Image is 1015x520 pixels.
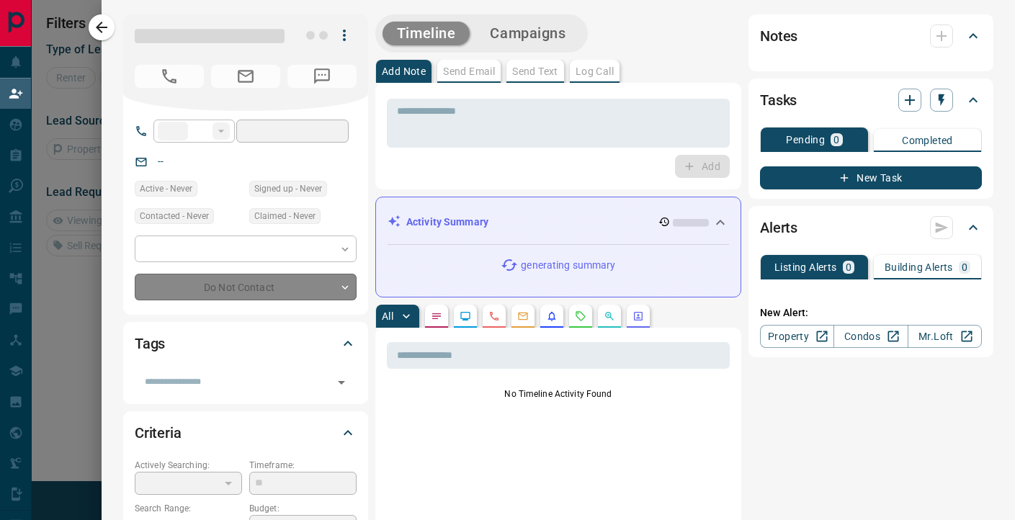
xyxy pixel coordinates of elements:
p: 0 [833,135,839,145]
p: No Timeline Activity Found [387,387,730,400]
svg: Notes [431,310,442,322]
svg: Listing Alerts [546,310,558,322]
p: Pending [786,135,825,145]
span: No Number [135,65,204,88]
button: New Task [760,166,982,189]
p: All [382,311,393,321]
p: Budget: [249,502,357,515]
div: Criteria [135,416,357,450]
svg: Requests [575,310,586,322]
span: Contacted - Never [140,209,209,223]
p: Listing Alerts [774,262,837,272]
p: Timeframe: [249,459,357,472]
p: Actively Searching: [135,459,242,472]
p: 0 [962,262,967,272]
span: No Email [211,65,280,88]
button: Campaigns [475,22,580,45]
a: Property [760,325,834,348]
span: Active - Never [140,181,192,196]
svg: Calls [488,310,500,322]
span: Signed up - Never [254,181,322,196]
h2: Notes [760,24,797,48]
p: 0 [846,262,851,272]
h2: Tags [135,332,165,355]
p: Add Note [382,66,426,76]
div: Alerts [760,210,982,245]
h2: Criteria [135,421,182,444]
span: No Number [287,65,357,88]
div: Notes [760,19,982,53]
p: Completed [902,135,953,145]
div: Tags [135,326,357,361]
a: Mr.Loft [908,325,982,348]
p: generating summary [521,258,615,273]
svg: Agent Actions [632,310,644,322]
p: Building Alerts [885,262,953,272]
button: Open [331,372,352,393]
p: Activity Summary [406,215,488,230]
p: New Alert: [760,305,982,320]
h2: Alerts [760,216,797,239]
a: Condos [833,325,908,348]
h2: Tasks [760,89,797,112]
svg: Emails [517,310,529,322]
button: Timeline [383,22,470,45]
div: Activity Summary [388,209,729,236]
svg: Lead Browsing Activity [460,310,471,322]
div: Do Not Contact [135,274,357,300]
svg: Opportunities [604,310,615,322]
div: Tasks [760,83,982,117]
span: Claimed - Never [254,209,316,223]
p: Search Range: [135,502,242,515]
a: -- [158,156,164,167]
